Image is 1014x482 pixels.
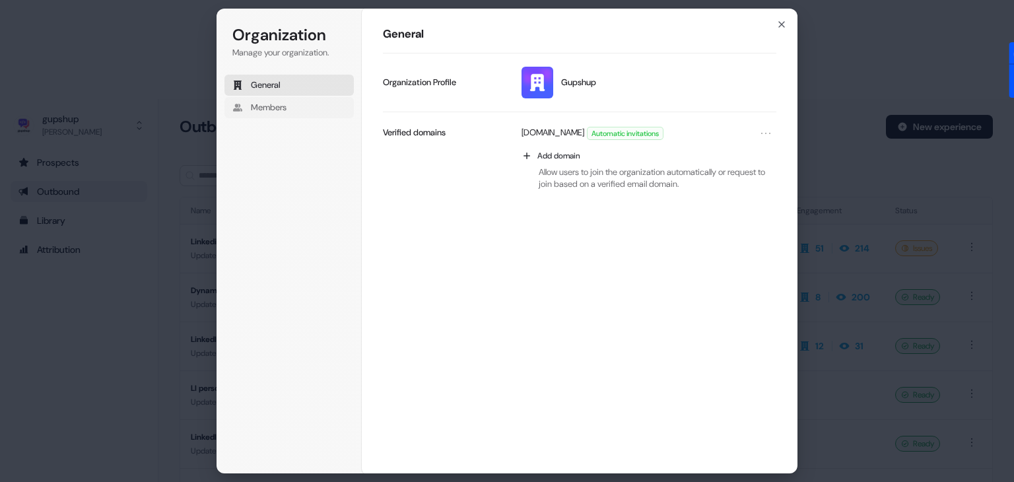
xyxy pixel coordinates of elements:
[561,77,596,88] span: Gupshup
[251,79,281,91] span: General
[522,67,553,98] img: Gupshup
[232,24,346,46] h1: Organization
[383,127,446,139] p: Verified domains
[383,77,456,88] p: Organization Profile
[515,166,776,190] p: Allow users to join the organization automatically or request to join based on a verified email d...
[758,125,774,141] button: Open menu
[224,97,354,118] button: Members
[588,127,663,139] span: Automatic invitations
[515,145,776,166] button: Add domain
[224,75,354,96] button: General
[383,26,776,42] h1: General
[537,151,580,161] span: Add domain
[232,47,346,59] p: Manage your organization.
[522,127,584,140] p: [DOMAIN_NAME]
[251,102,287,114] span: Members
